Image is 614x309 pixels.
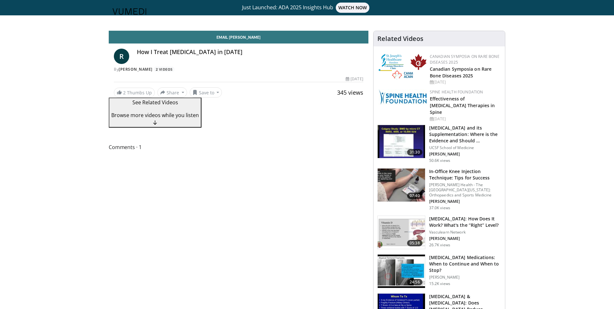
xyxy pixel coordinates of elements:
[407,149,422,155] span: 31:30
[429,230,501,235] p: Vasculearn Network
[190,87,222,98] button: Save to
[429,281,450,286] p: 15.2K views
[137,49,363,56] h4: How I Treat [MEDICAL_DATA] in [DATE]
[407,240,422,246] span: 05:38
[378,125,425,158] img: 4bb25b40-905e-443e-8e37-83f056f6e86e.150x105_q85_crop-smart_upscale.jpg
[430,54,500,65] a: Canadian Symposia on Rare Bone Diseases 2025
[379,89,427,105] img: 57d53db2-a1b3-4664-83ec-6a5e32e5a601.png.150x105_q85_autocrop_double_scale_upscale_version-0.2.jpg
[377,35,423,43] h4: Related Videos
[429,168,501,181] h3: In-Office Knee Injection Technique: Tips for Success
[429,145,501,150] p: UCSF School of Medicine
[157,87,187,98] button: Share
[430,79,500,85] div: [DATE]
[429,236,501,241] p: Clifford J. Rosen
[379,54,427,80] img: 59b7dea3-8883-45d6-a110-d30c6cb0f321.png.150x105_q85_autocrop_double_scale_upscale_version-0.2.png
[429,125,501,144] h3: Vitamin D and its Supplementation: Where is the Evidence and Should We Treat?
[429,158,450,163] p: 50.6K views
[429,216,501,228] h3: [MEDICAL_DATA]: How Does It Work? What's the “Right” Level?
[429,275,501,280] p: [PERSON_NAME]
[337,89,363,96] span: 345 views
[430,89,483,95] a: Spine Health Foundation
[114,67,363,72] div: By
[429,199,501,204] p: Nathan Skelley
[109,98,201,128] button: See Related Videos Browse more videos while you listen
[123,90,126,96] span: 2
[113,8,146,15] img: VuMedi Logo
[377,168,501,210] a: 07:40 In-Office Knee Injection Technique: Tips for Success [PERSON_NAME] Health - The [GEOGRAPHIC...
[119,67,153,72] a: [PERSON_NAME]
[114,88,155,98] a: 2 Thumbs Up
[430,66,492,79] a: Canadian Symposia on Rare Bone Diseases 2025
[407,279,422,285] span: 24:56
[378,255,425,288] img: a7bc7889-55e5-4383-bab6-f6171a83b938.150x105_q85_crop-smart_upscale.jpg
[378,169,425,202] img: 9b54ede4-9724-435c-a780-8950048db540.150x105_q85_crop-smart_upscale.jpg
[430,116,500,122] div: [DATE]
[407,193,422,199] span: 07:40
[429,242,450,248] p: 26.7K views
[346,76,363,82] div: [DATE]
[377,125,501,163] a: 31:30 [MEDICAL_DATA] and its Supplementation: Where is the Evidence and Should … UCSF School of M...
[430,96,495,115] a: Effectiveness of [MEDICAL_DATA] Therapies in Spine
[429,182,501,198] p: [PERSON_NAME] Health - The [GEOGRAPHIC_DATA][US_STATE]: Orthopaedics and Sports Medicine
[377,254,501,288] a: 24:56 [MEDICAL_DATA] Medications: When to Continue and When to Stop? [PERSON_NAME] 15.2K views
[429,152,501,157] p: Clifford J. Rosen
[429,205,450,210] p: 37.0K views
[378,216,425,249] img: 8daf03b8-df50-44bc-88e2-7c154046af55.150x105_q85_crop-smart_upscale.jpg
[111,112,199,119] span: Browse more videos while you listen
[109,143,368,151] span: Comments 1
[114,49,129,64] a: R
[153,67,175,72] a: 2 Videos
[109,31,368,44] a: Email [PERSON_NAME]
[111,99,199,106] p: See Related Videos
[429,254,501,273] h3: [MEDICAL_DATA] Medications: When to Continue and When to Stop?
[377,216,501,250] a: 05:38 [MEDICAL_DATA]: How Does It Work? What's the “Right” Level? Vasculearn Network [PERSON_NAME...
